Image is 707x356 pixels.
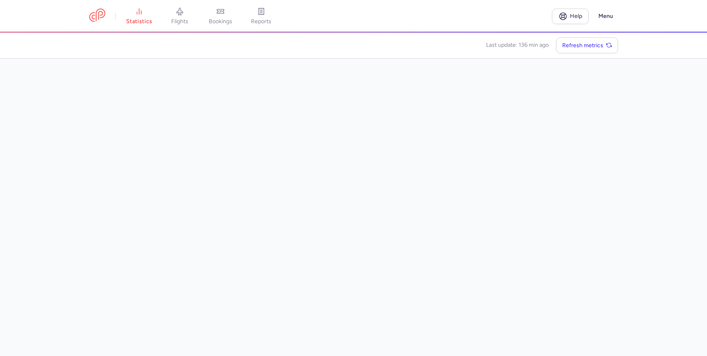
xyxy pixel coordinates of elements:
button: Menu [594,9,618,24]
span: Help [570,13,582,19]
a: reports [241,7,281,25]
span: Refresh metrics [562,42,603,48]
span: reports [251,18,271,25]
span: statistics [126,18,152,25]
a: Help [552,9,589,24]
button: Refresh metrics [556,37,618,53]
a: flights [159,7,200,25]
span: bookings [209,18,232,25]
a: statistics [119,7,159,25]
span: flights [171,18,188,25]
time: Last update: 136 min ago [486,41,549,49]
a: CitizenPlane red outlined logo [89,9,105,24]
a: bookings [200,7,241,25]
